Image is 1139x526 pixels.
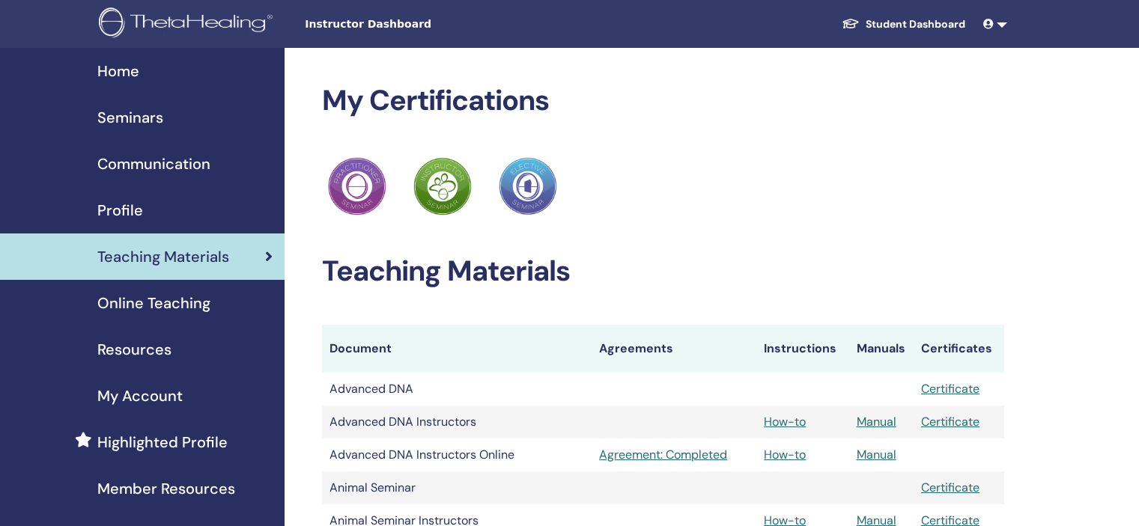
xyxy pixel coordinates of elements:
[322,325,592,373] th: Document
[857,414,896,429] a: Manual
[857,447,896,462] a: Manual
[921,414,979,429] a: Certificate
[97,292,210,314] span: Online Teaching
[322,406,592,438] td: Advanced DNA Instructors
[499,157,557,215] img: Practitioner
[322,438,592,471] td: Advanced DNA Instructors Online
[599,446,749,464] a: Agreement: Completed
[756,325,848,373] th: Instructions
[97,199,143,221] span: Profile
[322,84,1004,118] h2: My Certifications
[322,373,592,406] td: Advanced DNA
[849,325,914,373] th: Manuals
[97,385,183,407] span: My Account
[764,447,806,462] a: How-to
[97,106,163,129] span: Seminars
[322,471,592,504] td: Animal Seminar
[592,325,756,373] th: Agreements
[97,338,171,361] span: Resources
[914,325,1004,373] th: Certificates
[97,153,210,175] span: Communication
[328,157,386,215] img: Practitioner
[97,245,229,268] span: Teaching Materials
[97,477,235,500] span: Member Resources
[842,17,860,30] img: graduation-cap-white.svg
[764,414,806,429] a: How-to
[921,480,979,495] a: Certificate
[413,157,472,215] img: Practitioner
[99,7,278,41] img: logo.png
[322,254,1004,289] h2: Teaching Materials
[97,431,228,453] span: Highlighted Profile
[305,16,529,32] span: Instructor Dashboard
[97,60,139,82] span: Home
[921,381,979,397] a: Certificate
[830,10,977,38] a: Student Dashboard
